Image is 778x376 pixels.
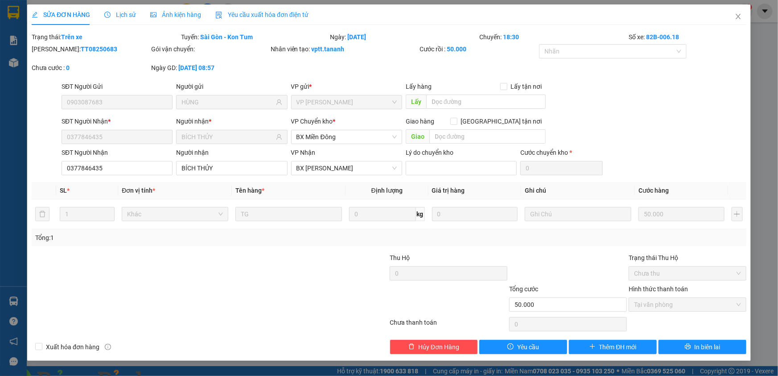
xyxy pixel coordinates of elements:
[181,97,274,107] input: Tên người gửi
[127,207,223,221] span: Khác
[42,342,103,352] span: Xuất hóa đơn hàng
[406,83,432,90] span: Lấy hàng
[104,12,111,18] span: clock-circle
[176,82,287,91] div: Người gửi
[32,44,149,54] div: [PERSON_NAME]:
[151,44,269,54] div: Gói vận chuyển:
[32,63,149,73] div: Chưa cước :
[86,8,107,18] span: Nhận:
[389,318,509,333] div: Chưa thanh toán
[7,48,21,57] span: CR :
[390,254,410,261] span: Thu Hộ
[178,64,214,71] b: [DATE] 08:57
[115,62,127,74] span: SL
[180,32,329,42] div: Tuyến:
[408,343,415,351] span: delete
[457,116,546,126] span: [GEOGRAPHIC_DATA] tận nơi
[695,342,720,352] span: In biên lai
[122,187,155,194] span: Đơn vị tính
[507,82,546,91] span: Lấy tận nơi
[81,45,117,53] b: TT08250683
[390,340,478,354] button: deleteHủy Đơn Hàng
[312,45,345,53] b: vptt.tananh
[659,340,746,354] button: printerIn biên lai
[62,82,173,91] div: SĐT Người Gửi
[215,12,222,19] img: icon
[271,44,418,54] div: Nhân viên tạo:
[291,148,402,157] div: VP Nhận
[35,233,300,243] div: Tổng: 1
[420,44,537,54] div: Cước rồi :
[176,116,287,126] div: Người nhận
[735,13,742,20] span: close
[32,11,90,18] span: SỬA ĐƠN HÀNG
[628,32,747,42] div: Số xe:
[181,132,274,142] input: Tên người nhận
[291,82,402,91] div: VP gửi
[276,134,282,140] span: user
[329,32,479,42] div: Ngày:
[507,343,514,351] span: exclamation-circle
[406,95,426,109] span: Lấy
[589,343,596,351] span: plus
[517,342,539,352] span: Yêu cầu
[525,207,631,221] input: Ghi Chú
[569,340,657,354] button: plusThêm ĐH mới
[685,343,691,351] span: printer
[634,298,741,311] span: Tại văn phòng
[503,33,519,41] b: 18:30
[200,33,253,41] b: Sài Gòn - Kon Tum
[634,267,741,280] span: Chưa thu
[726,4,751,29] button: Close
[66,64,70,71] b: 0
[296,130,397,144] span: BX Miền Đông
[215,11,309,18] span: Yêu cầu xuất hóa đơn điện tử
[509,285,538,293] span: Tổng cước
[7,47,81,58] div: 150.000
[406,118,434,125] span: Giao hàng
[520,148,603,157] div: Cước chuyển kho
[638,187,669,194] span: Cước hàng
[176,148,287,157] div: Người nhận
[8,8,21,18] span: Gửi:
[235,187,264,194] span: Tên hàng
[150,11,201,18] span: Ảnh kiện hàng
[276,99,282,105] span: user
[432,187,465,194] span: Giá trị hàng
[61,33,82,41] b: Trên xe
[86,8,158,29] div: BX Miền Đông
[638,207,724,221] input: 0
[732,207,743,221] button: plus
[291,118,333,125] span: VP Chuyển kho
[418,342,459,352] span: Hủy Đơn Hàng
[426,95,546,109] input: Dọc đường
[150,12,156,18] span: picture
[646,33,679,41] b: 82B-006.18
[104,11,136,18] span: Lịch sử
[406,148,517,157] div: Lý do chuyển kho
[60,187,67,194] span: SL
[31,32,180,42] div: Trạng thái:
[521,182,635,199] th: Ghi chú
[429,129,546,144] input: Dọc đường
[371,187,403,194] span: Định lượng
[629,285,688,293] label: Hình thức thanh toán
[432,207,518,221] input: 0
[406,129,429,144] span: Giao
[296,161,397,175] span: BX Phạm Văn Đồng
[105,344,111,350] span: info-circle
[35,207,49,221] button: delete
[62,116,173,126] div: SĐT Người Nhận
[151,63,269,73] div: Ngày GD:
[86,29,158,41] div: 0961955151
[32,12,38,18] span: edit
[8,8,80,29] div: BX [PERSON_NAME]
[62,148,173,157] div: SĐT Người Nhận
[296,95,397,109] span: VP Thành Thái
[479,340,567,354] button: exclamation-circleYêu cầu
[416,207,425,221] span: kg
[348,33,366,41] b: [DATE]
[478,32,628,42] div: Chuyến:
[8,29,80,41] div: 0989271779
[629,253,746,263] div: Trạng thái Thu Hộ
